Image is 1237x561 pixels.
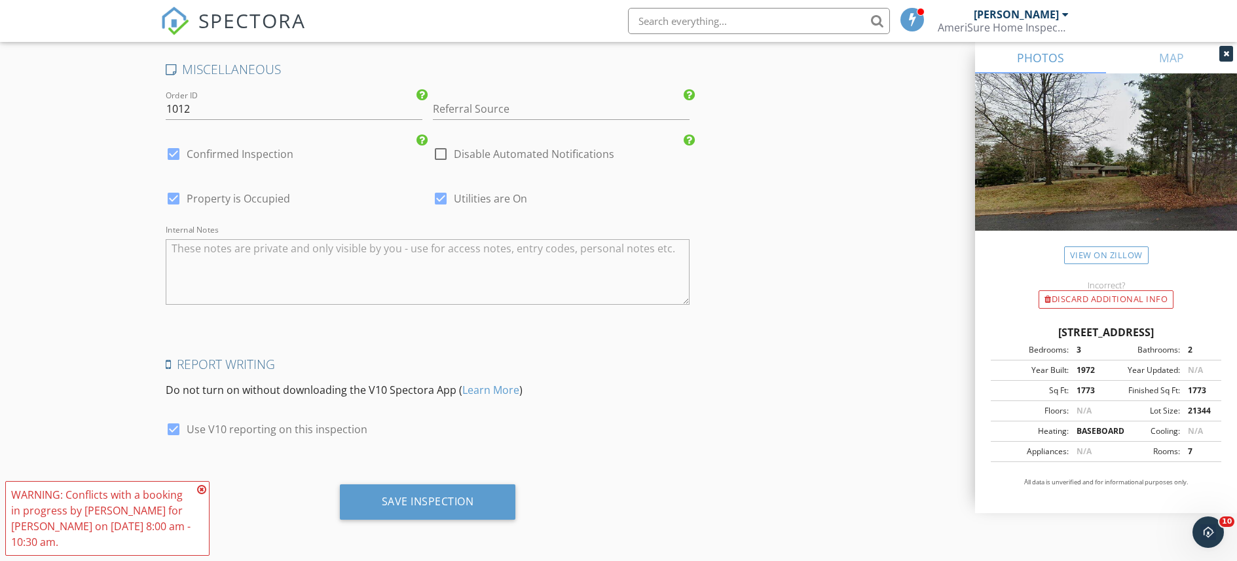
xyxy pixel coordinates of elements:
span: Utilities are On [454,192,527,205]
div: Discard Additional info [1039,290,1173,309]
label: Use V10 reporting on this inspection [187,423,367,436]
div: AmeriSure Home Inspection [938,21,1069,34]
h4: MISCELLANEOUS [166,61,690,78]
a: Learn More [462,383,519,397]
div: 3 [1069,344,1106,356]
span: 10 [1219,516,1234,527]
div: 21344 [1180,405,1217,417]
div: BASEBOARD [1069,425,1106,437]
input: Referral Source [433,98,690,120]
span: SPECTORA [198,7,306,34]
div: Incorrect? [975,280,1237,290]
div: Sq Ft: [995,385,1069,397]
input: Search everything... [628,8,890,34]
div: 7 [1180,446,1217,457]
a: PHOTOS [975,42,1106,73]
img: The Best Home Inspection Software - Spectora [160,7,189,35]
a: SPECTORA [160,18,306,45]
label: Disable Automated Notifications [454,147,614,161]
img: streetview [975,73,1237,262]
div: Appliances: [995,446,1069,457]
textarea: Internal Notes [166,239,690,305]
iframe: Intercom live chat [1192,516,1224,548]
h4: Report Writing [166,356,690,373]
a: View on Zillow [1064,246,1149,264]
span: N/A [1188,364,1203,376]
div: 2 [1180,344,1217,356]
div: WARNING: Conflicts with a booking in progress by [PERSON_NAME] for [PERSON_NAME] on [DATE] 8:00 a... [11,487,193,550]
div: Lot Size: [1106,405,1180,417]
div: [STREET_ADDRESS] [991,324,1221,340]
div: [PERSON_NAME] [974,8,1059,21]
p: All data is unverified and for informational purposes only. [991,478,1221,487]
span: Property is Occupied [187,192,290,205]
label: Confirmed Inspection [187,147,293,161]
div: Bedrooms: [995,344,1069,356]
div: Finished Sq Ft: [1106,385,1180,397]
p: Do not turn on without downloading the V10 Spectora App ( ) [166,382,690,398]
span: N/A [1188,425,1203,436]
div: Bathrooms: [1106,344,1180,356]
div: Year Updated: [1106,364,1180,376]
div: Cooling: [1106,425,1180,437]
div: Heating: [995,425,1069,437]
div: 1972 [1069,364,1106,376]
a: MAP [1106,42,1237,73]
span: N/A [1077,446,1092,457]
div: Year Built: [995,364,1069,376]
div: Rooms: [1106,446,1180,457]
span: N/A [1077,405,1092,416]
div: 1773 [1180,385,1217,397]
div: Save Inspection [382,495,474,508]
div: 1773 [1069,385,1106,397]
div: Floors: [995,405,1069,417]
